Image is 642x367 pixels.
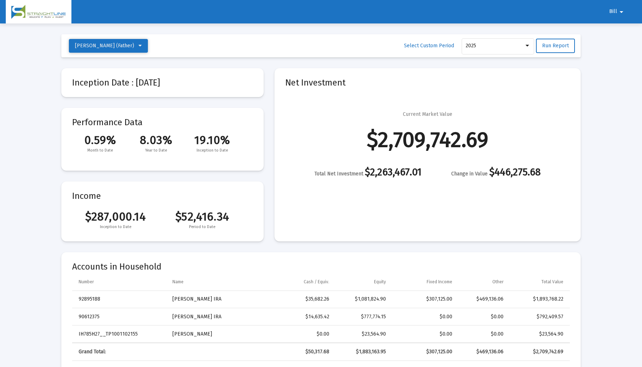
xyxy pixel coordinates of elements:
div: Equity [374,279,386,285]
div: $2,709,742.69 [367,136,488,143]
span: 2025 [466,43,476,49]
span: 0.59% [72,133,128,147]
span: 19.10% [184,133,240,147]
td: [PERSON_NAME] IRA [167,308,268,326]
td: Column Fixed Income [391,273,457,290]
div: $2,709,742.69 [514,348,563,355]
button: Run Report [536,39,575,53]
mat-icon: arrow_drop_down [617,5,626,19]
span: $52,416.34 [159,210,246,223]
span: Select Custom Period [404,43,454,49]
span: Run Report [542,43,569,49]
span: Bill [609,9,617,15]
div: $0.00 [396,331,452,338]
div: $307,125.00 [396,348,452,355]
span: Year to Date [128,147,184,154]
div: Cash / Equiv. [304,279,329,285]
div: $1,883,163.95 [339,348,386,355]
div: $35,682.26 [274,296,330,303]
span: 8.03% [128,133,184,147]
mat-card-title: Performance Data [72,119,253,154]
td: IH785H27__TP1001102155 [72,326,167,343]
button: [PERSON_NAME] (Father) [69,39,148,53]
td: 92895188 [72,291,167,308]
td: Column Equity [334,273,391,290]
div: $469,136.06 [462,296,504,303]
td: [PERSON_NAME] [167,326,268,343]
div: Fixed Income [427,279,452,285]
span: Total Net Investment [315,171,363,177]
div: Number [79,279,94,285]
div: $0.00 [396,313,452,320]
span: $287,000.14 [72,210,159,223]
div: $0.00 [274,331,330,338]
div: $792,409.57 [514,313,563,320]
mat-card-title: Accounts in Household [72,263,570,270]
div: $1,081,824.90 [339,296,386,303]
span: Month to Date [72,147,128,154]
td: Column Total Value [509,273,570,290]
div: $0.00 [462,331,504,338]
img: Dashboard [11,5,66,19]
span: Inception to Date [184,147,240,154]
div: $0.00 [462,313,504,320]
div: Data grid [72,273,570,361]
span: Change in Value [451,171,488,177]
span: [PERSON_NAME] (Father) [75,43,134,49]
div: $446,275.68 [451,169,541,178]
span: Period to Date [159,223,246,231]
td: 90612375 [72,308,167,326]
div: Total Value [541,279,563,285]
td: Column Other [457,273,509,290]
td: [PERSON_NAME] IRA [167,291,268,308]
div: $1,893,768.22 [514,296,563,303]
span: Inception to Date [72,223,159,231]
div: Current Market Value [403,111,452,118]
div: Name [172,279,184,285]
div: Grand Total: [79,348,162,355]
td: Column Name [167,273,268,290]
td: Column Number [72,273,167,290]
td: Column Cash / Equiv. [269,273,335,290]
div: $307,125.00 [396,296,452,303]
div: $23,564.90 [339,331,386,338]
button: Bill [601,4,634,19]
div: $23,564.90 [514,331,563,338]
div: Other [492,279,504,285]
div: $14,635.42 [274,313,330,320]
div: $50,317.68 [274,348,330,355]
mat-card-title: Net Investment [285,79,570,86]
div: $777,774.15 [339,313,386,320]
mat-card-title: Inception Date : [DATE] [72,79,253,86]
div: $469,136.06 [462,348,504,355]
mat-card-title: Income [72,192,253,200]
div: $2,263,467.01 [315,169,422,178]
